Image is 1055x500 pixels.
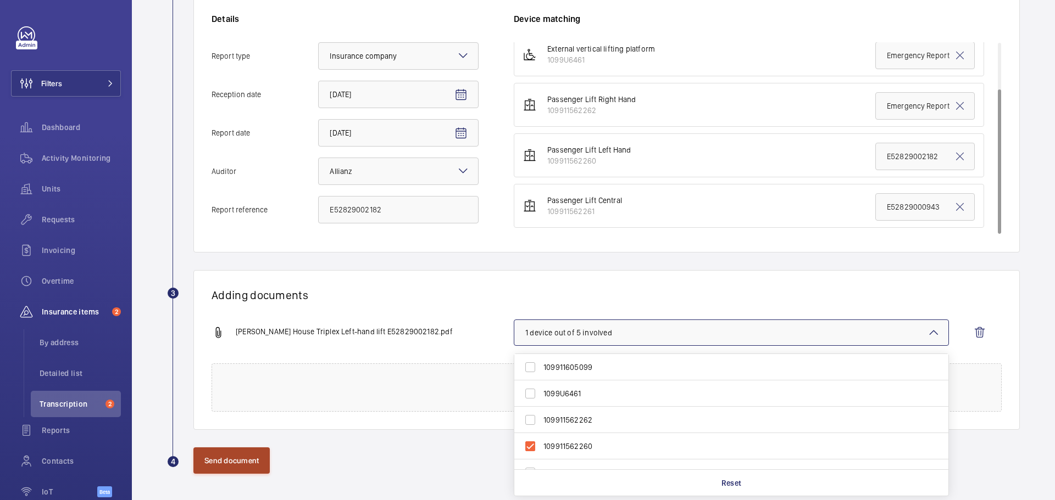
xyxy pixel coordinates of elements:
[105,400,114,408] span: 2
[547,105,636,116] div: 109911562262
[212,288,1002,302] h1: Adding documents
[318,119,479,147] input: Report dateOpen calendar
[547,155,631,166] div: 109911562260
[42,214,121,225] span: Requests
[40,337,121,348] span: By address
[42,245,121,256] span: Invoicing
[330,167,352,176] span: Allianz
[875,193,975,221] input: Ref. appearing on the document
[42,306,108,317] span: Insurance items
[112,307,121,316] span: 2
[514,13,1002,25] h6: Device matching
[543,362,921,373] span: 109911605099
[42,183,121,194] span: Units
[212,13,479,25] h6: Details
[236,326,453,339] span: [PERSON_NAME] House Triplex Left-hand lift E52829002182.pdf
[212,52,318,60] span: Report type
[41,78,62,89] span: Filters
[523,98,536,111] img: elevator.svg
[193,447,270,474] button: Send document
[547,54,655,65] div: 1099U6461
[543,441,921,452] span: 109911562260
[543,467,921,478] span: 109911562261
[547,94,636,105] div: Passenger Lift Right Hand
[547,43,655,54] div: External vertical lifting platform
[42,456,121,467] span: Contacts
[721,477,742,488] p: Reset
[168,456,179,467] div: 4
[330,52,397,60] span: Insurance company
[42,122,121,133] span: Dashboard
[42,425,121,436] span: Reports
[875,92,975,120] input: Ref. appearing on the document
[42,153,121,164] span: Activity Monitoring
[523,48,536,61] img: platform_lift.svg
[543,414,921,425] span: 109911562262
[97,486,112,497] span: Beta
[168,288,179,299] div: 3
[523,199,536,212] img: elevator.svg
[523,149,536,162] img: elevator.svg
[42,276,121,286] span: Overtime
[875,42,975,69] input: Ref. appearing on the document
[448,82,474,108] button: Open calendar
[212,91,318,98] span: Reception date
[543,388,921,399] span: 1099U6461
[212,206,318,214] span: Report reference
[40,398,101,409] span: Transcription
[514,319,949,346] button: 1 device out of 5 involved
[547,144,631,155] div: Passenger Lift Left Hand
[318,81,479,108] input: Reception dateOpen calendar
[448,120,474,147] button: Open calendar
[11,70,121,97] button: Filters
[547,206,622,217] div: 109911562261
[42,486,97,497] span: IoT
[525,327,937,338] span: 1 device out of 5 involved
[212,167,318,175] span: Auditor
[212,129,318,137] span: Report date
[40,368,121,379] span: Detailed list
[875,143,975,170] input: Ref. appearing on the document
[318,196,479,223] input: Report reference
[547,195,622,206] div: Passenger Lift Central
